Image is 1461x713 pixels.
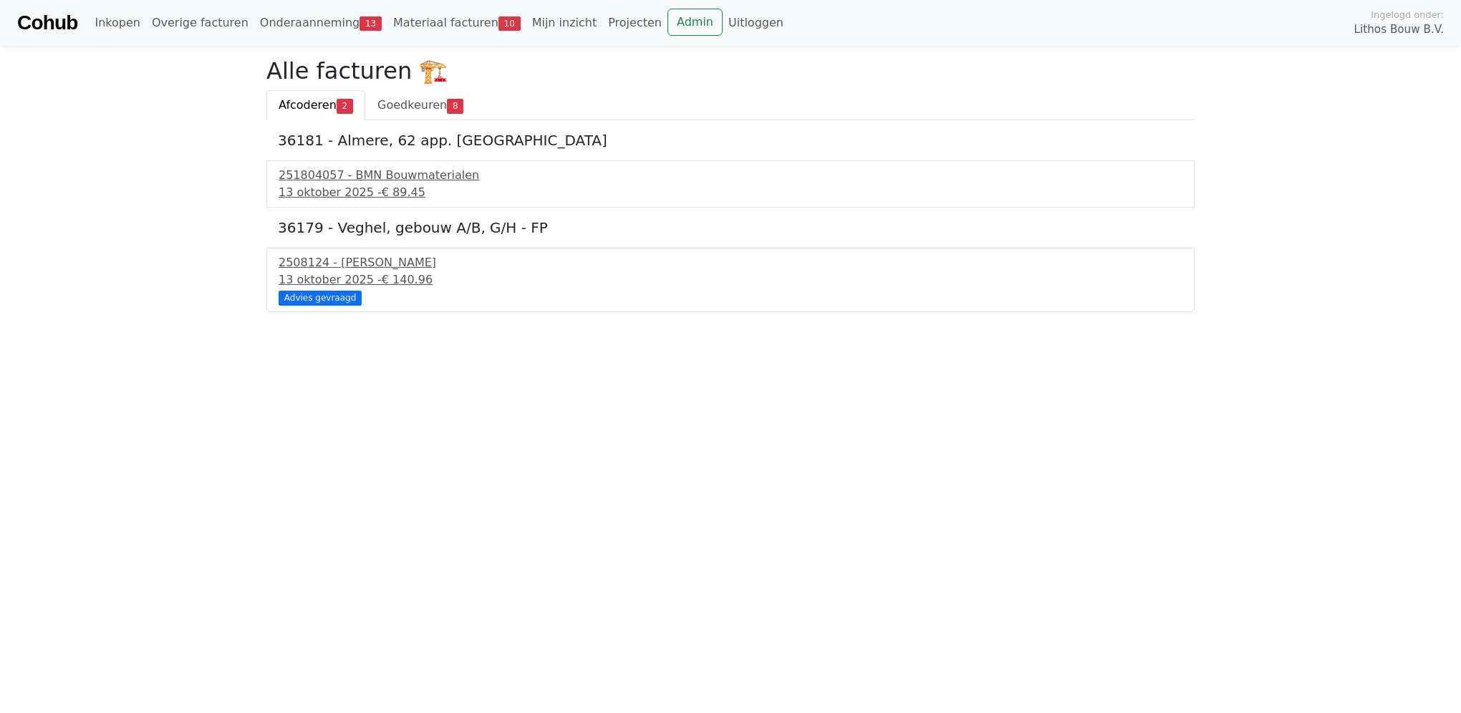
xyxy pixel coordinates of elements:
a: Afcoderen2 [266,90,365,120]
a: Mijn inzicht [526,9,603,37]
div: 13 oktober 2025 - [279,271,1182,288]
a: Materiaal facturen10 [387,9,526,37]
span: Lithos Bouw B.V. [1354,21,1444,38]
span: Ingelogd onder: [1371,8,1444,21]
span: 13 [360,16,382,31]
span: € 89.45 [382,185,425,199]
span: 8 [447,99,463,113]
a: Cohub [17,6,77,40]
span: Goedkeuren [377,98,447,112]
h5: 36181 - Almere, 62 app. [GEOGRAPHIC_DATA] [278,132,1183,149]
a: Projecten [602,9,667,37]
div: 13 oktober 2025 - [279,184,1182,201]
a: Uitloggen [723,9,789,37]
div: 251804057 - BMN Bouwmaterialen [279,167,1182,184]
a: Onderaanneming13 [254,9,387,37]
a: Inkopen [89,9,145,37]
span: 10 [498,16,521,31]
span: 2 [337,99,353,113]
span: Afcoderen [279,98,337,112]
h5: 36179 - Veghel, gebouw A/B, G/H - FP [278,219,1183,236]
div: 2508124 - [PERSON_NAME] [279,254,1182,271]
a: 251804057 - BMN Bouwmaterialen13 oktober 2025 -€ 89.45 [279,167,1182,201]
div: Advies gevraagd [279,291,362,305]
a: Goedkeuren8 [365,90,476,120]
span: € 140.96 [382,273,433,286]
a: Overige facturen [146,9,254,37]
a: Admin [667,9,723,36]
h2: Alle facturen 🏗️ [266,57,1195,84]
a: 2508124 - [PERSON_NAME]13 oktober 2025 -€ 140.96 Advies gevraagd [279,254,1182,304]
